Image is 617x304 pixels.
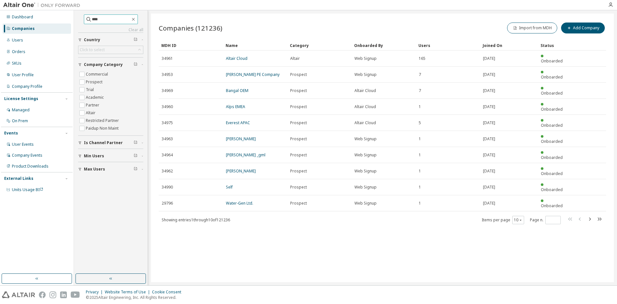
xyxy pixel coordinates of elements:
span: Web Signup [354,201,377,206]
span: [DATE] [483,88,495,93]
div: Name [226,40,285,51]
span: Companies (121236) [159,23,222,32]
label: Paidup Non Maint [86,124,120,132]
div: On Prem [12,118,28,124]
span: [DATE] [483,56,495,61]
span: Clear filter [134,140,138,145]
img: facebook.svg [39,291,46,298]
span: Web Signup [354,185,377,190]
span: 1 [419,104,421,109]
span: [DATE] [483,169,495,174]
span: Altair Cloud [354,104,376,109]
span: Prospect [290,136,307,142]
img: Altair One [3,2,84,8]
a: Altair Cloud [226,56,247,61]
span: Onboarded [541,106,563,112]
span: Altair [290,56,300,61]
span: [DATE] [483,152,495,158]
div: Click to select [80,47,105,52]
span: Web Signup [354,136,377,142]
a: Alps EMEA [226,104,245,109]
span: Prospect [290,88,307,93]
p: © 2025 Altair Engineering, Inc. All Rights Reserved. [86,295,185,300]
div: Events [4,131,18,136]
span: 34963 [162,136,173,142]
span: Onboarded [541,139,563,144]
span: Clear filter [134,37,138,42]
span: 34962 [162,169,173,174]
span: Company Category [84,62,123,67]
div: Companies [12,26,35,31]
div: Onboarded By [354,40,413,51]
div: MDH ID [161,40,220,51]
span: Page n. [530,216,561,224]
div: License Settings [4,96,38,101]
label: Commercial [86,70,109,78]
div: Status [541,40,568,51]
span: Clear filter [134,167,138,172]
div: Users [12,38,23,43]
span: 1 [419,152,421,158]
img: altair_logo.svg [2,291,35,298]
a: [PERSON_NAME] [226,168,256,174]
span: Showing entries 1 through 10 of 121236 [162,217,230,223]
span: Prospect [290,72,307,77]
span: Prospect [290,185,307,190]
span: Web Signup [354,152,377,158]
span: 7 [419,88,421,93]
span: 1 [419,136,421,142]
span: 29796 [162,201,173,206]
div: Users [418,40,478,51]
div: External Links [4,176,33,181]
span: Onboarded [541,74,563,80]
span: Onboarded [541,187,563,192]
span: [DATE] [483,136,495,142]
span: 5 [419,120,421,125]
a: Bangal OEM [226,88,248,93]
span: Is Channel Partner [84,140,123,145]
span: 34960 [162,104,173,109]
div: SKUs [12,61,22,66]
label: Altair [86,109,97,117]
span: Max Users [84,167,105,172]
span: Onboarded [541,90,563,96]
span: Altair Cloud [354,88,376,93]
a: [PERSON_NAME] _gml [226,152,265,158]
img: youtube.svg [71,291,80,298]
span: Web Signup [354,72,377,77]
label: Trial [86,86,95,94]
a: Everest APAC [226,120,250,125]
button: Min Users [78,149,143,163]
span: Onboarded [541,171,563,176]
a: [PERSON_NAME] [226,136,256,142]
span: [DATE] [483,201,495,206]
button: Company Category [78,58,143,72]
span: Onboarded [541,155,563,160]
span: Prospect [290,120,307,125]
span: 34975 [162,120,173,125]
span: Items per page [482,216,524,224]
div: Privacy [86,290,105,295]
a: Self [226,184,233,190]
span: Clear filter [134,62,138,67]
span: [DATE] [483,185,495,190]
span: 1 [419,185,421,190]
a: Clear all [78,27,143,32]
span: 7 [419,72,421,77]
span: [DATE] [483,72,495,77]
div: Dashboard [12,14,33,20]
div: Cookie Consent [152,290,185,295]
span: Prospect [290,201,307,206]
a: [PERSON_NAME] PE Company [226,72,280,77]
button: Country [78,33,143,47]
span: Prospect [290,104,307,109]
label: Academic [86,94,105,101]
span: 34969 [162,88,173,93]
div: Website Terms of Use [105,290,152,295]
span: Min Users [84,153,104,159]
button: Is Channel Partner [78,136,143,150]
div: User Events [12,142,34,147]
button: Max Users [78,162,143,176]
span: Onboarded [541,203,563,208]
button: Add Company [561,23,605,33]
